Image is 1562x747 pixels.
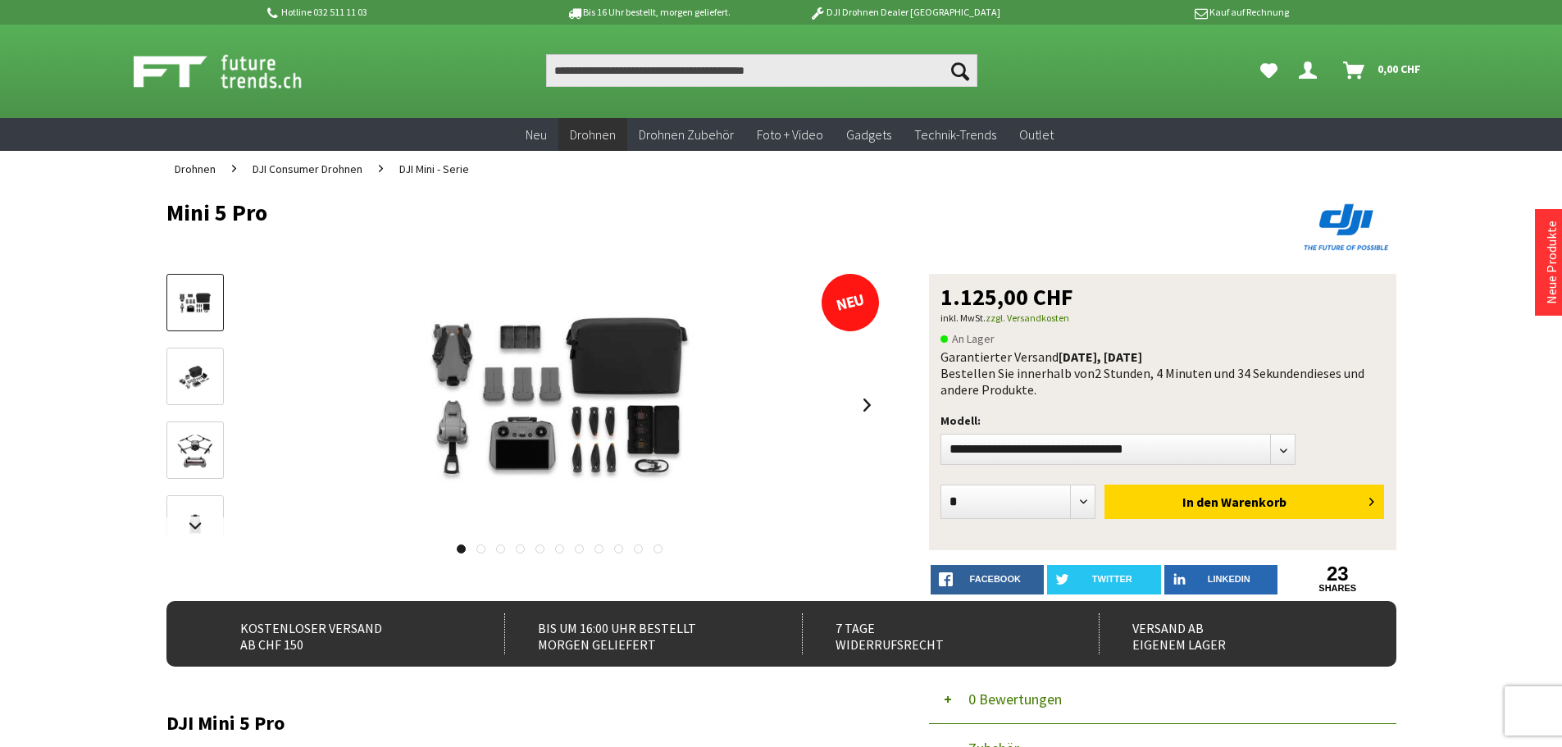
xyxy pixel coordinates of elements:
span: Drohnen Zubehör [639,126,734,143]
span: Outlet [1019,126,1054,143]
img: Shop Futuretrends - zur Startseite wechseln [134,51,338,92]
a: shares [1281,583,1395,594]
h2: DJI Mini 5 Pro [166,713,880,734]
a: Neue Produkte [1543,221,1560,304]
b: [DATE], [DATE] [1059,348,1142,365]
img: Mini 5 Pro [363,274,757,536]
div: Garantierter Versand Bestellen Sie innerhalb von dieses und andere Produkte. [940,348,1385,398]
span: 0,00 CHF [1378,56,1421,82]
a: 23 [1281,565,1395,583]
span: twitter [1092,574,1132,584]
a: Drohnen Zubehör [627,118,745,152]
div: Kostenloser Versand ab CHF 150 [207,613,469,654]
p: Bis 16 Uhr bestellt, morgen geliefert. [521,2,776,22]
p: Hotline 032 511 11 03 [265,2,521,22]
a: Outlet [1008,118,1065,152]
div: 7 Tage Widerrufsrecht [802,613,1063,654]
p: Kauf auf Rechnung [1033,2,1289,22]
a: twitter [1047,565,1161,594]
p: inkl. MwSt. [940,308,1385,328]
span: 1.125,00 CHF [940,285,1073,308]
a: DJI Consumer Drohnen [244,151,371,187]
span: In den [1182,494,1218,510]
a: Gadgets [835,118,903,152]
span: DJI Consumer Drohnen [253,162,362,176]
a: Technik-Trends [903,118,1008,152]
a: zzgl. Versandkosten [986,312,1069,324]
a: Drohnen [166,151,224,187]
a: facebook [931,565,1045,594]
span: 2 Stunden, 4 Minuten und 34 Sekunden [1095,365,1307,381]
span: DJI Mini - Serie [399,162,469,176]
span: An Lager [940,329,995,348]
a: Foto + Video [745,118,835,152]
span: facebook [970,574,1021,584]
span: Warenkorb [1221,494,1286,510]
a: Meine Favoriten [1252,54,1286,87]
a: Drohnen [558,118,627,152]
span: Neu [526,126,547,143]
img: Vorschau: Mini 5 Pro [171,288,219,320]
button: Suchen [943,54,977,87]
a: LinkedIn [1164,565,1278,594]
a: Dein Konto [1292,54,1330,87]
input: Produkt, Marke, Kategorie, EAN, Artikelnummer… [546,54,977,87]
p: DJI Drohnen Dealer [GEOGRAPHIC_DATA] [776,2,1032,22]
div: Versand ab eigenem Lager [1099,613,1360,654]
button: In den Warenkorb [1104,485,1384,519]
button: 0 Bewertungen [929,675,1396,724]
p: Modell: [940,411,1385,430]
a: Neu [514,118,558,152]
a: DJI Mini - Serie [391,151,477,187]
span: Gadgets [846,126,891,143]
img: DJI [1298,200,1396,254]
span: Drohnen [175,162,216,176]
div: Bis um 16:00 Uhr bestellt Morgen geliefert [504,613,766,654]
span: Technik-Trends [914,126,996,143]
span: Drohnen [570,126,616,143]
h1: Mini 5 Pro [166,200,1150,225]
span: Foto + Video [757,126,823,143]
span: LinkedIn [1208,574,1250,584]
a: Warenkorb [1337,54,1429,87]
